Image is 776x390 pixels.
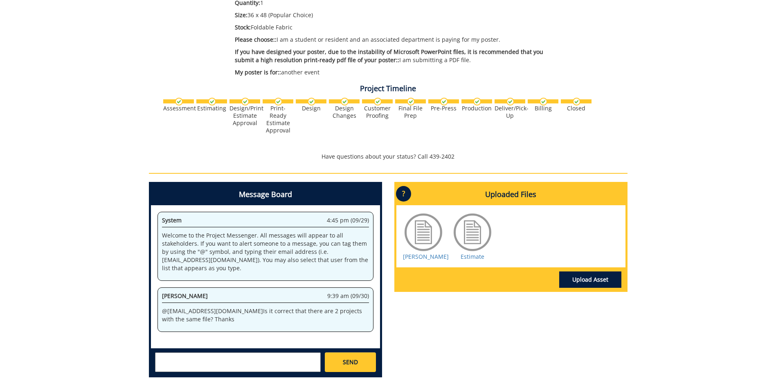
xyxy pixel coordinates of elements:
[573,98,580,105] img: checkmark
[235,36,277,43] span: Please choose::
[235,68,281,76] span: My poster is for::
[235,23,251,31] span: Stock:
[196,105,227,112] div: Estimating
[296,105,326,112] div: Design
[329,105,360,119] div: Design Changes
[495,105,525,119] div: Deliver/Pick-Up
[506,98,514,105] img: checkmark
[403,253,449,260] a: [PERSON_NAME]
[396,186,411,202] p: ?
[229,105,260,127] div: Design/Print Estimate Approval
[559,271,621,288] a: Upload Asset
[440,98,448,105] img: checkmark
[155,352,321,372] textarea: messageToSend
[162,307,369,323] p: @ [EMAIL_ADDRESS][DOMAIN_NAME] Is it correct that there are 2 projects with the same file? Thanks
[163,105,194,112] div: Assessment
[208,98,216,105] img: checkmark
[396,184,625,205] h4: Uploaded Files
[274,98,282,105] img: checkmark
[235,11,555,19] p: 36 x 48 (Popular Choice)
[308,98,315,105] img: checkmark
[162,216,182,224] span: System
[362,105,393,119] div: Customer Proofing
[235,68,555,76] p: another event
[461,253,484,260] a: Estimate
[175,98,183,105] img: checkmark
[162,231,369,272] p: Welcome to the Project Messenger. All messages will appear to all stakeholders. If you want to al...
[341,98,349,105] img: checkmark
[235,23,555,31] p: Foldable Fabric
[395,105,426,119] div: Final File Prep
[343,358,358,366] span: SEND
[325,352,376,372] a: SEND
[540,98,547,105] img: checkmark
[561,105,592,112] div: Closed
[235,11,247,19] span: Size:
[149,85,628,93] h4: Project Timeline
[428,105,459,112] div: Pre-Press
[327,216,369,224] span: 4:45 pm (09/29)
[407,98,415,105] img: checkmark
[162,292,208,300] span: [PERSON_NAME]
[374,98,382,105] img: checkmark
[327,292,369,300] span: 9:39 am (09/30)
[263,105,293,134] div: Print-Ready Estimate Approval
[235,48,555,64] p: I am submitting a PDF file.
[461,105,492,112] div: Production
[151,184,380,205] h4: Message Board
[473,98,481,105] img: checkmark
[235,48,543,64] span: If you have designed your poster, due to the instability of Microsoft PowerPoint files, it is rec...
[235,36,555,44] p: I am a student or resident and an associated department is paying for my poster.
[528,105,558,112] div: Billing
[241,98,249,105] img: checkmark
[149,152,628,161] p: Have questions about your status? Call 439-2402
